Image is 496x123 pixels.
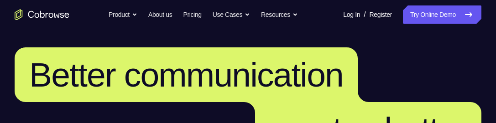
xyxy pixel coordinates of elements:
a: About us [148,5,172,24]
a: Register [370,5,392,24]
span: / [364,9,365,20]
a: Log In [343,5,360,24]
button: Product [109,5,137,24]
button: Use Cases [213,5,250,24]
a: Pricing [183,5,201,24]
a: Go to the home page [15,9,69,20]
span: Better communication [29,56,343,94]
a: Try Online Demo [403,5,481,24]
button: Resources [261,5,298,24]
